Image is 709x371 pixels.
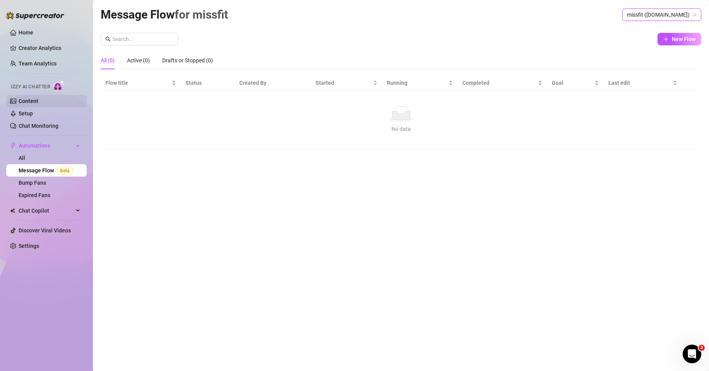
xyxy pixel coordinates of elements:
span: Running [387,79,447,87]
a: All [19,155,25,161]
a: Content [19,98,38,104]
span: 3 [699,345,705,351]
a: Expired Fans [19,192,50,198]
span: plus [663,36,669,42]
span: Flow title [105,79,170,87]
th: Flow title [101,76,181,91]
a: Settings [19,243,39,249]
span: Beta [57,167,73,175]
th: Created By [235,76,311,91]
span: search [105,36,111,42]
input: Search... [112,35,173,43]
th: Goal [547,76,604,91]
a: Message FlowBeta [19,167,76,173]
span: Automations [19,139,74,152]
th: Status [181,76,234,91]
img: AI Chatter [53,80,65,91]
article: Message Flow [101,5,228,24]
span: Chat Copilot [19,204,74,217]
a: Creator Analytics [19,42,81,54]
th: Completed [458,76,547,91]
div: Drafts or Stopped (0) [162,56,213,65]
img: Chat Copilot [10,208,15,213]
a: Team Analytics [19,60,57,67]
iframe: Intercom live chat [683,345,701,363]
th: Running [382,76,458,91]
a: Home [19,29,33,36]
a: Setup [19,110,33,117]
span: thunderbolt [10,143,16,149]
div: All (0) [101,56,115,65]
span: Izzy AI Chatter [11,83,50,91]
img: logo-BBDzfeDw.svg [6,12,64,19]
div: Active (0) [127,56,150,65]
th: Started [311,76,382,91]
a: Discover Viral Videos [19,227,71,234]
span: New Flow [672,36,695,42]
button: New Flow [657,33,701,45]
a: Bump Fans [19,180,46,186]
span: missfit (miss.fit) [627,9,697,21]
span: for missfit [175,8,228,21]
span: Last edit [608,79,671,87]
span: team [692,12,697,17]
th: Last edit [604,76,682,91]
a: Chat Monitoring [19,123,58,129]
div: No data [108,125,694,133]
span: Goal [552,79,593,87]
span: Started [316,79,371,87]
span: Completed [462,79,536,87]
